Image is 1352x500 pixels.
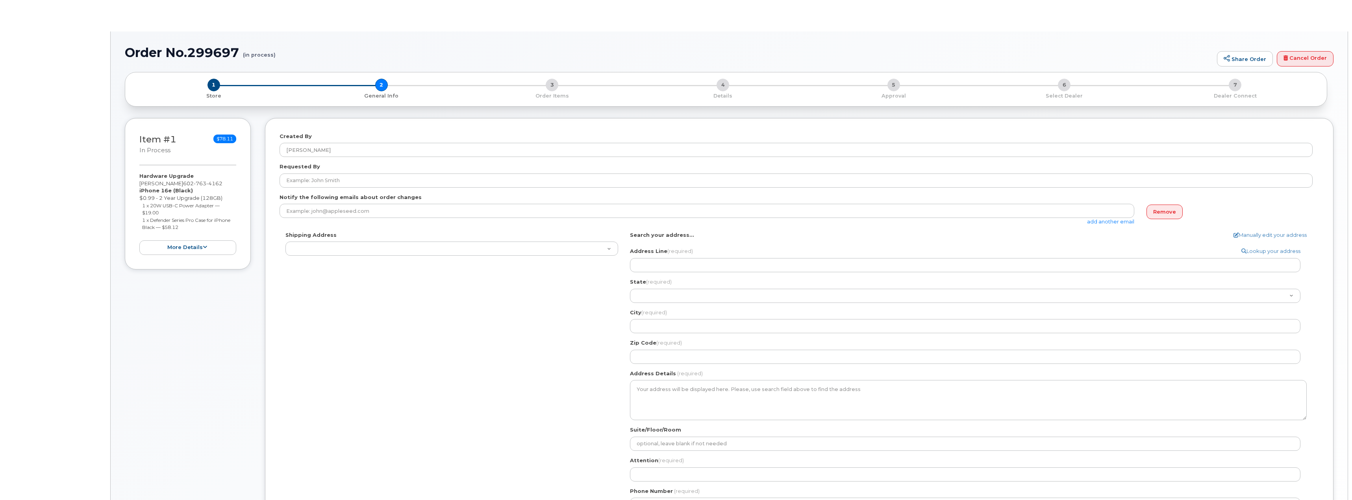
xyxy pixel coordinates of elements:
a: add another email [1087,218,1134,225]
label: Address Line [630,247,693,255]
p: Store [135,92,293,100]
h3: Item #1 [139,135,176,155]
span: 1 [207,79,220,91]
small: (in process) [243,46,276,58]
strong: iPhone 16e (Black) [139,187,193,194]
div: [PERSON_NAME] $0.99 - 2 Year Upgrade (128GB) [139,172,236,255]
small: 1 x Defender Series Pro Case for iPhone Black — $58.12 [142,217,230,231]
label: Created By [280,133,312,140]
label: City [630,309,667,316]
span: (required) [674,488,700,494]
span: (required) [667,248,693,254]
label: Notify the following emails about order changes [280,194,422,201]
span: (required) [677,370,703,376]
span: 763 [194,180,206,186]
input: Example: john@appleseed.com [280,204,1134,218]
small: in process [139,147,170,154]
label: Zip Code [630,339,682,347]
span: 602 [183,180,222,186]
span: (required) [658,457,684,463]
label: Search your address... [630,231,694,239]
span: $78.11 [213,135,236,143]
input: optional, leave blank if not needed [630,437,1300,451]
label: Phone Number [630,487,673,495]
label: State [630,278,672,286]
a: Remove [1146,205,1183,219]
input: Example: John Smith [280,173,1313,188]
label: Suite/Floor/Room [630,426,681,434]
strong: Hardware Upgrade [139,173,194,179]
a: Manually edit your address [1233,231,1307,239]
span: (required) [641,309,667,315]
small: 1 x 20W USB-C Power Adapter — $19.00 [142,203,220,216]
button: more details [139,240,236,255]
span: 4162 [206,180,222,186]
label: Shipping Address [285,231,337,239]
a: Cancel Order [1277,51,1333,67]
label: Requested By [280,163,320,170]
label: Address Details [630,370,676,377]
a: Lookup your address [1241,247,1300,255]
a: 1 Store [131,91,296,100]
label: Attention [630,457,684,464]
span: (required) [656,339,682,346]
a: Share Order [1217,51,1273,67]
span: (required) [646,279,672,285]
h1: Order No.299697 [125,46,1213,59]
